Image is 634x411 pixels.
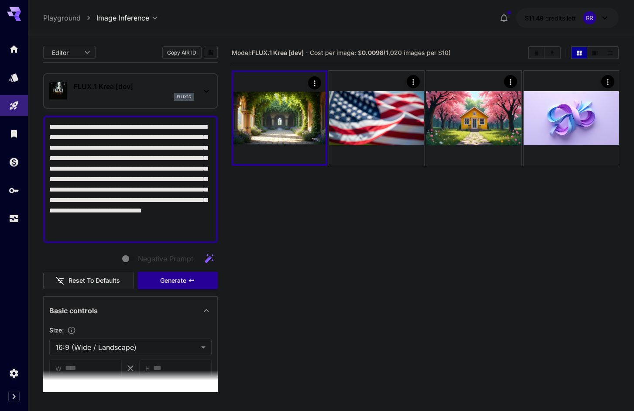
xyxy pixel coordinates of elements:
div: Actions [601,75,614,88]
div: Playground [9,100,19,111]
button: Show images in grid view [572,47,587,58]
div: Wallet [9,157,19,168]
img: Z [426,71,521,166]
div: Models [9,72,19,83]
button: Show images in video view [587,47,603,58]
p: flux1d [177,94,192,100]
span: Negative Prompt [138,253,193,264]
b: 0.0098 [362,49,384,56]
p: · [306,48,308,58]
button: Adjust the dimensions of the generated image by specifying its width and height in pixels, or sel... [64,326,79,335]
div: RR [583,11,596,24]
div: Home [9,44,19,55]
span: 16:9 (Wide / Landscape) [55,342,198,353]
button: Show images in list view [603,47,618,58]
div: $11.4895 [525,14,576,23]
span: Size : [49,326,64,334]
span: Image Inference [96,13,149,23]
button: Copy AIR ID [162,46,202,59]
span: Generate [160,275,186,286]
span: Model: [232,49,304,56]
img: Z [233,72,326,164]
img: 9k= [329,71,424,166]
p: FLUX.1 Krea [dev] [74,81,194,92]
button: $11.4895RR [516,8,619,28]
span: Cost per image: $ (1,020 images per $10) [310,49,451,56]
button: Reset to defaults [43,272,134,290]
div: FLUX.1 Krea [dev]flux1d [49,78,212,104]
span: credits left [545,14,576,22]
div: Usage [9,213,19,224]
p: Basic controls [49,305,98,316]
div: Show images in grid viewShow images in video viewShow images in list view [571,46,619,59]
div: Library [9,128,19,139]
button: Clear Images [529,47,544,58]
span: Negative prompts are not compatible with the selected model. [120,253,200,264]
img: Z [524,71,619,166]
button: Expand sidebar [8,391,20,402]
span: H [145,363,150,373]
div: Settings [9,368,19,379]
span: W [55,363,62,373]
span: Editor [52,48,79,57]
button: Download All [545,47,560,58]
a: Playground [43,13,81,23]
nav: breadcrumb [43,13,96,23]
div: Clear ImagesDownload All [528,46,561,59]
button: Generate [137,272,218,290]
div: Actions [407,75,420,88]
div: API Keys [9,185,19,196]
div: Basic controls [49,300,212,321]
span: $11.49 [525,14,545,22]
b: FLUX.1 Krea [dev] [252,49,304,56]
div: Actions [504,75,517,88]
button: Add to library [207,47,215,58]
div: Actions [308,76,321,89]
